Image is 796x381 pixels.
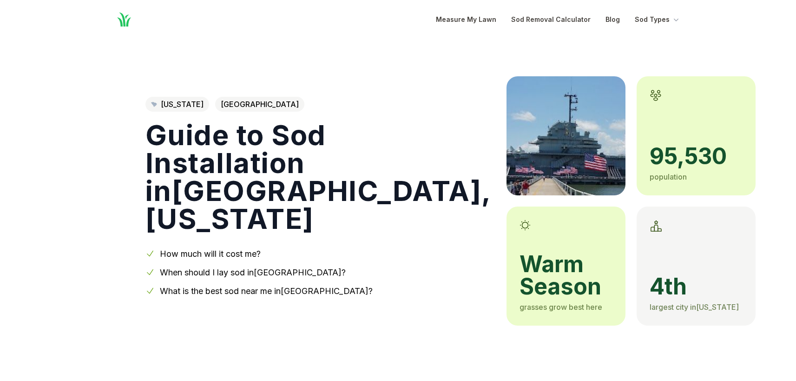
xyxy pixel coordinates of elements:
span: grasses grow best here [520,302,602,312]
a: When should I lay sod in[GEOGRAPHIC_DATA]? [160,267,346,277]
span: warm season [520,253,612,298]
a: Measure My Lawn [436,14,496,25]
a: How much will it cost me? [160,249,261,259]
span: largest city in [US_STATE] [650,302,739,312]
a: What is the best sod near me in[GEOGRAPHIC_DATA]? [160,286,373,296]
span: [GEOGRAPHIC_DATA] [215,97,304,112]
span: 4th [650,275,743,298]
a: Blog [605,14,620,25]
a: Sod Removal Calculator [511,14,591,25]
h1: Guide to Sod Installation in [GEOGRAPHIC_DATA] , [US_STATE] [145,121,492,233]
button: Sod Types [635,14,681,25]
span: 95,530 [650,145,743,167]
span: population [650,172,687,181]
img: South Carolina state outline [151,102,157,107]
img: A picture of Mount Pleasant [507,76,625,195]
a: [US_STATE] [145,97,209,112]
